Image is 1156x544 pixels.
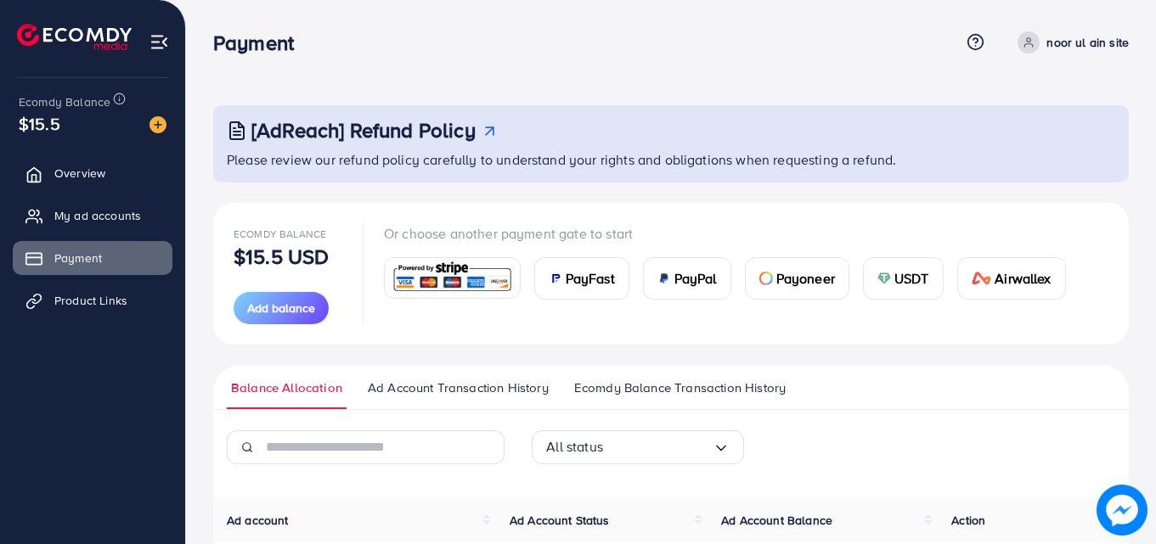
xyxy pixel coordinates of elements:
[674,268,717,289] span: PayPal
[721,512,832,529] span: Ad Account Balance
[1046,32,1129,53] p: noor ul ain site
[13,241,172,275] a: Payment
[13,156,172,190] a: Overview
[227,512,289,529] span: Ad account
[603,434,713,460] input: Search for option
[1097,485,1148,536] img: image
[227,149,1119,170] p: Please review our refund policy carefully to understand your rights and obligations when requesti...
[574,379,786,397] span: Ecomdy Balance Transaction History
[384,223,1080,244] p: Or choose another payment gate to start
[546,434,603,460] span: All status
[19,93,110,110] span: Ecomdy Balance
[149,116,166,133] img: image
[231,379,342,397] span: Balance Allocation
[54,207,141,224] span: My ad accounts
[510,512,610,529] span: Ad Account Status
[149,32,169,52] img: menu
[19,111,60,136] span: $15.5
[54,250,102,266] span: Payment
[776,268,835,289] span: Payoneer
[13,283,172,317] a: Product Links
[995,268,1051,289] span: Airwallex
[863,257,944,300] a: cardUSDT
[17,24,132,50] img: logo
[972,272,992,285] img: card
[384,257,521,299] a: card
[532,430,744,464] div: Search for option
[877,272,891,285] img: card
[54,165,105,182] span: Overview
[957,257,1066,300] a: cardAirwallex
[657,272,671,285] img: card
[213,31,307,55] h3: Payment
[368,379,549,397] span: Ad Account Transaction History
[234,227,326,241] span: Ecomdy Balance
[566,268,615,289] span: PayFast
[549,272,562,285] img: card
[13,199,172,233] a: My ad accounts
[234,246,329,266] p: $15.5 USD
[390,260,515,296] img: card
[759,272,773,285] img: card
[894,268,929,289] span: USDT
[534,257,629,300] a: cardPayFast
[234,292,329,324] button: Add balance
[745,257,849,300] a: cardPayoneer
[251,118,476,143] h3: [AdReach] Refund Policy
[951,512,985,529] span: Action
[247,300,315,317] span: Add balance
[1011,31,1129,53] a: noor ul ain site
[643,257,731,300] a: cardPayPal
[54,292,127,309] span: Product Links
